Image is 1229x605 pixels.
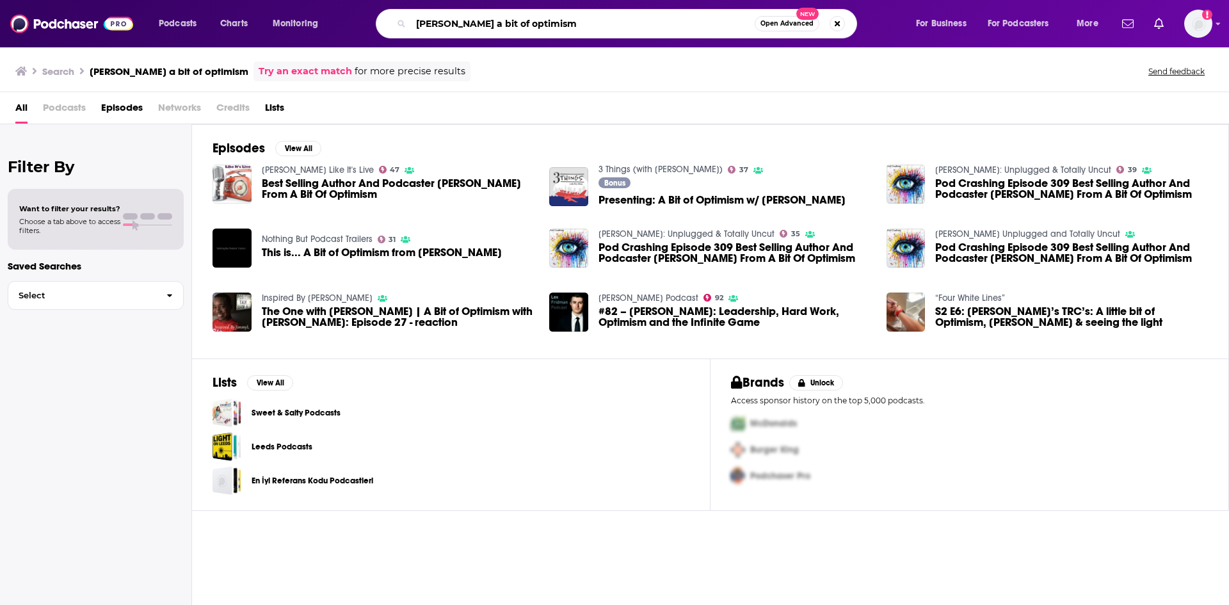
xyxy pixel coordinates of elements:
[731,396,1208,405] p: Access sponsor history on the top 5,000 podcasts.
[212,13,255,34] a: Charts
[150,13,213,34] button: open menu
[275,141,321,156] button: View All
[598,164,723,175] a: 3 Things (with Ric Elias)
[598,242,871,264] span: Pod Crashing Episode 309 Best Selling Author And Podcaster [PERSON_NAME] From A Bit Of Optimism
[262,178,534,200] span: Best Selling Author And Podcaster [PERSON_NAME] From A Bit Of Optimism
[1149,13,1169,35] a: Show notifications dropdown
[1184,10,1212,38] img: User Profile
[213,466,241,495] span: En İyi Referans Kodu Podcastleri
[216,97,250,124] span: Credits
[780,230,800,238] a: 35
[750,471,810,481] span: Podchaser Pro
[1117,13,1139,35] a: Show notifications dropdown
[760,20,814,27] span: Open Advanced
[598,229,775,239] a: Arroe Collins: Unplugged & Totally Uncut
[789,375,844,391] button: Unlock
[265,97,284,124] a: Lists
[213,432,241,461] a: Leeds Podcasts
[935,293,1005,303] a: “Four White Lines”
[213,293,252,332] img: The One with Brené Brown | A Bit of Optimism with Simon Sinek: Episode 27 - reaction
[262,178,534,200] a: Best Selling Author And Podcaster Simon Sinek From A Bit Of Optimism
[988,15,1049,33] span: For Podcasters
[549,167,588,206] img: Presenting: A Bit of Optimism w/ Simon Sinek
[262,165,374,175] a: Arroe Collins Like It's Live
[262,306,534,328] a: The One with Brené Brown | A Bit of Optimism with Simon Sinek: Episode 27 - reaction
[739,167,748,173] span: 37
[726,410,750,437] img: First Pro Logo
[598,306,871,328] a: #82 – Simon Sinek: Leadership, Hard Work, Optimism and the Infinite Game
[15,97,28,124] span: All
[598,195,846,206] a: Presenting: A Bit of Optimism w/ Simon Sinek
[42,65,74,77] h3: Search
[887,165,926,204] img: Pod Crashing Episode 309 Best Selling Author And Podcaster Simon Sinek From A Bit Of Optimism
[252,406,341,420] a: Sweet & Salty Podcasts
[262,234,373,245] a: Nothing But Podcast Trailers
[158,97,201,124] span: Networks
[726,437,750,463] img: Second Pro Logo
[598,242,871,264] a: Pod Crashing Episode 309 Best Selling Author And Podcaster Simon Sinek From A Bit Of Optimism
[213,229,252,268] img: This is... A Bit of Optimism from Simon Sinek
[1077,15,1098,33] span: More
[388,9,869,38] div: Search podcasts, credits, & more...
[43,97,86,124] span: Podcasts
[213,375,237,391] h2: Lists
[252,474,373,488] a: En İyi Referans Kodu Podcastleri
[159,15,197,33] span: Podcasts
[887,229,926,268] img: Pod Crashing Episode 309 Best Selling Author And Podcaster Simon Sinek From A Bit Of Optimism
[389,237,396,243] span: 31
[916,15,967,33] span: For Business
[390,167,399,173] span: 47
[979,13,1068,34] button: open menu
[1128,167,1137,173] span: 39
[213,398,241,427] a: Sweet & Salty Podcasts
[8,281,184,310] button: Select
[935,306,1208,328] a: S2 E6: Steve’s TRC’s: A little bit of Optimism, Simon Sinek & seeing the light
[262,306,534,328] span: The One with [PERSON_NAME] | A Bit of Optimism with [PERSON_NAME]: Episode 27 - reaction
[262,247,502,258] span: This is... A Bit of Optimism from [PERSON_NAME]
[726,463,750,489] img: Third Pro Logo
[935,178,1208,200] span: Pod Crashing Episode 309 Best Selling Author And Podcaster [PERSON_NAME] From A Bit Of Optimism
[887,293,926,332] img: S2 E6: Steve’s TRC’s: A little bit of Optimism, Simon Sinek & seeing the light
[213,165,252,204] img: Best Selling Author And Podcaster Simon Sinek From A Bit Of Optimism
[1068,13,1114,34] button: open menu
[379,166,400,173] a: 47
[262,247,502,258] a: This is... A Bit of Optimism from Simon Sinek
[598,195,846,206] span: Presenting: A Bit of Optimism w/ [PERSON_NAME]
[549,229,588,268] img: Pod Crashing Episode 309 Best Selling Author And Podcaster Simon Sinek From A Bit Of Optimism
[703,294,723,302] a: 92
[598,306,871,328] span: #82 – [PERSON_NAME]: Leadership, Hard Work, Optimism and the Infinite Game
[750,418,797,429] span: McDonalds
[220,15,248,33] span: Charts
[1184,10,1212,38] button: Show profile menu
[935,165,1111,175] a: Arroe Collins: Unplugged & Totally Uncut
[247,375,293,391] button: View All
[935,178,1208,200] a: Pod Crashing Episode 309 Best Selling Author And Podcaster Simon Sinek From A Bit Of Optimism
[264,13,335,34] button: open menu
[935,242,1208,264] a: Pod Crashing Episode 309 Best Selling Author And Podcaster Simon Sinek From A Bit Of Optimism
[549,293,588,332] a: #82 – Simon Sinek: Leadership, Hard Work, Optimism and the Infinite Game
[1145,66,1209,77] button: Send feedback
[101,97,143,124] span: Episodes
[8,291,156,300] span: Select
[728,166,748,173] a: 37
[731,375,784,391] h2: Brands
[935,229,1120,239] a: Arroe Collins Unplugged and Totally Uncut
[411,13,755,34] input: Search podcasts, credits, & more...
[10,12,133,36] img: Podchaser - Follow, Share and Rate Podcasts
[8,260,184,272] p: Saved Searches
[935,306,1208,328] span: S2 E6: [PERSON_NAME]’s TRC’s: A little bit of Optimism, [PERSON_NAME] & seeing the light
[755,16,819,31] button: Open AdvancedNew
[213,140,321,156] a: EpisodesView All
[907,13,983,34] button: open menu
[273,15,318,33] span: Monitoring
[90,65,248,77] h3: [PERSON_NAME] a bit of optimism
